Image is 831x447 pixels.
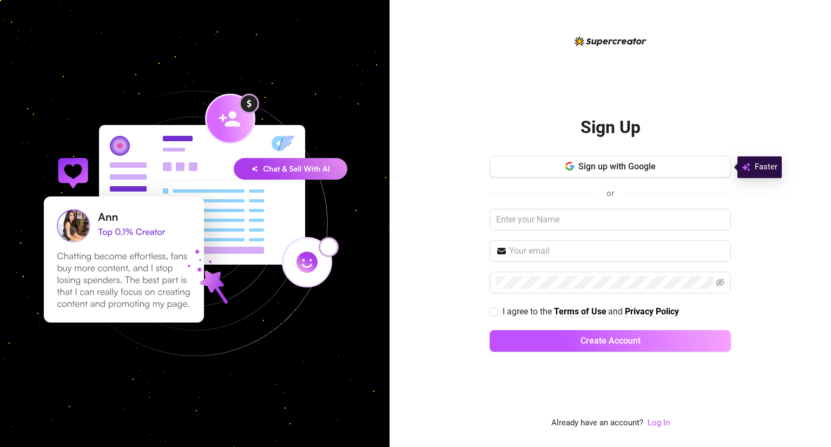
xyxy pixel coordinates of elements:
[625,306,679,317] strong: Privacy Policy
[551,417,643,430] span: Already have an account?
[490,156,731,178] button: Sign up with Google
[490,330,731,352] button: Create Account
[581,336,641,346] span: Create Account
[742,161,750,174] img: svg%3e
[575,36,647,46] img: logo-BBDzfeDw.svg
[608,306,625,317] span: and
[509,245,724,258] input: Your email
[606,188,614,198] span: or
[578,161,656,172] span: Sign up with Google
[503,306,554,317] span: I agree to the
[755,161,777,174] span: Faster
[648,418,670,428] a: Log In
[490,209,731,231] input: Enter your Name
[716,278,724,287] span: eye-invisible
[554,306,606,317] strong: Terms of Use
[648,417,670,430] a: Log In
[625,306,679,318] a: Privacy Policy
[554,306,606,318] a: Terms of Use
[581,116,641,139] h2: Sign Up
[8,36,382,411] img: signup-background-D0MIrEPF.svg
